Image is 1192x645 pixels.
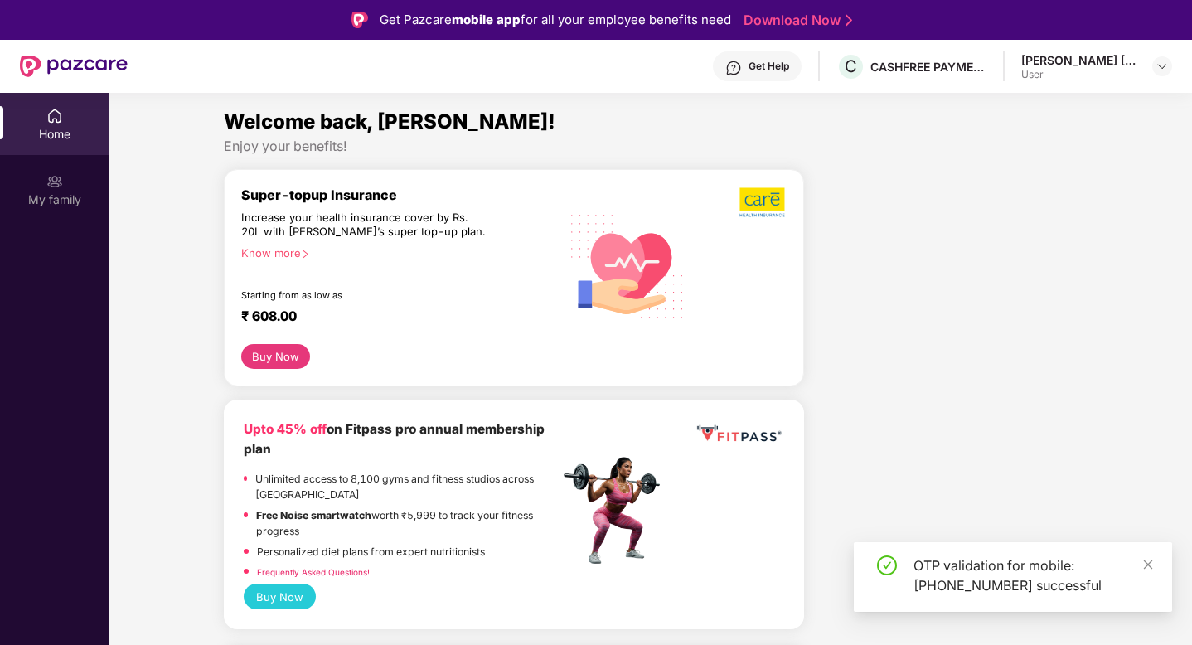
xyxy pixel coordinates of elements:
p: Personalized diet plans from expert nutritionists [257,544,485,560]
span: right [301,250,310,259]
div: User [1021,68,1137,81]
div: CASHFREE PAYMENTS INDIA PVT. LTD. [870,59,986,75]
div: Know more [241,246,550,258]
img: fppp.png [694,419,784,448]
img: b5dec4f62d2307b9de63beb79f102df3.png [739,187,787,218]
img: New Pazcare Logo [20,56,128,77]
b: on Fitpass pro annual membership plan [244,421,545,457]
img: svg+xml;base64,PHN2ZyBpZD0iSG9tZSIgeG1sbnM9Imh0dHA6Ly93d3cudzMub3JnLzIwMDAvc3ZnIiB3aWR0aD0iMjAiIG... [46,108,63,124]
div: Enjoy your benefits! [224,138,1078,155]
img: svg+xml;base64,PHN2ZyBpZD0iRHJvcGRvd24tMzJ4MzIiIHhtbG5zPSJodHRwOi8vd3d3LnczLm9yZy8yMDAwL3N2ZyIgd2... [1156,60,1169,73]
p: Unlimited access to 8,100 gyms and fitness studios across [GEOGRAPHIC_DATA] [255,471,559,503]
img: svg+xml;base64,PHN2ZyB4bWxucz0iaHR0cDovL3d3dy53My5vcmcvMjAwMC9zdmciIHhtbG5zOnhsaW5rPSJodHRwOi8vd3... [560,196,696,334]
span: Welcome back, [PERSON_NAME]! [224,109,555,133]
img: svg+xml;base64,PHN2ZyBpZD0iSGVscC0zMngzMiIgeG1sbnM9Imh0dHA6Ly93d3cudzMub3JnLzIwMDAvc3ZnIiB3aWR0aD... [725,60,742,76]
div: Increase your health insurance cover by Rs. 20L with [PERSON_NAME]’s super top-up plan. [241,211,488,240]
div: OTP validation for mobile: [PHONE_NUMBER] successful [913,555,1152,595]
img: Stroke [846,12,852,29]
b: Upto 45% off [244,421,327,437]
div: Starting from as low as [241,289,489,301]
div: Get Pazcare for all your employee benefits need [380,10,731,30]
img: fpp.png [559,453,675,569]
a: Download Now [744,12,847,29]
button: Buy Now [244,584,316,609]
div: Get Help [749,60,789,73]
div: Super-topup Insurance [241,187,560,203]
strong: Free Noise smartwatch [256,509,371,521]
a: Frequently Asked Questions! [257,567,370,577]
div: ₹ 608.00 [241,308,543,327]
span: close [1142,559,1154,570]
p: worth ₹5,999 to track your fitness progress [256,507,559,540]
img: Logo [351,12,368,28]
span: check-circle [877,555,897,575]
div: [PERSON_NAME] [PERSON_NAME] [1021,52,1137,68]
img: svg+xml;base64,PHN2ZyB3aWR0aD0iMjAiIGhlaWdodD0iMjAiIHZpZXdCb3g9IjAgMCAyMCAyMCIgZmlsbD0ibm9uZSIgeG... [46,173,63,190]
strong: mobile app [452,12,521,27]
span: C [845,56,857,76]
button: Buy Now [241,344,310,369]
